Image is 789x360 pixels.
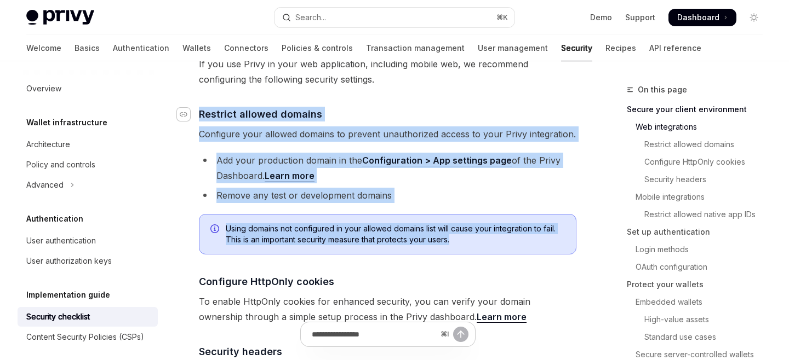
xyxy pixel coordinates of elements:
h5: Authentication [26,212,83,225]
span: If you use Privy in your web application, including mobile web, we recommend configuring the foll... [199,56,576,87]
a: Transaction management [366,35,465,61]
a: Configuration > App settings page [362,155,512,166]
a: Connectors [224,35,268,61]
h5: Implementation guide [26,288,110,301]
button: Toggle Advanced section [18,175,158,195]
li: Add your production domain in the of the Privy Dashboard. [199,153,576,183]
div: Architecture [26,138,70,151]
a: Set up authentication [627,223,771,241]
img: light logo [26,10,94,25]
a: Recipes [605,35,636,61]
a: Security checklist [18,307,158,327]
a: Login methods [627,241,771,258]
button: Open search [275,8,514,27]
button: Toggle dark mode [745,9,763,26]
div: Overview [26,82,61,95]
a: User authorization keys [18,251,158,271]
a: Standard use cases [627,328,771,346]
a: Security [561,35,592,61]
li: Remove any test or development domains [199,188,576,203]
a: Content Security Policies (CSPs) [18,327,158,347]
div: Search... [295,11,326,24]
a: User authentication [18,231,158,251]
span: Configure HttpOnly cookies [199,274,334,289]
a: Web integrations [627,118,771,136]
span: ⌘ K [496,13,508,22]
a: Learn more [265,170,315,182]
a: User management [478,35,548,61]
a: Mobile integrations [627,188,771,206]
a: Navigate to header [177,107,199,121]
a: Overview [18,79,158,98]
div: Advanced [26,178,64,191]
span: Using domains not configured in your allowed domains list will cause your integration to fail. Th... [226,223,565,245]
a: Embedded wallets [627,293,771,311]
a: Policies & controls [282,35,353,61]
span: Configure your allowed domains to prevent unauthorized access to your Privy integration. [199,126,576,142]
span: Dashboard [677,12,719,23]
a: Protect your wallets [627,276,771,293]
span: Restrict allowed domains [199,107,322,121]
a: OAuth configuration [627,258,771,276]
a: Policy and controls [18,155,158,175]
div: Security checklist [26,310,90,323]
a: Secure your client environment [627,101,771,118]
a: Architecture [18,135,158,154]
div: User authorization keys [26,254,112,268]
a: Welcome [26,35,61,61]
button: Send message [453,327,468,342]
a: High-value assets [627,311,771,328]
a: Support [625,12,655,23]
a: Configure HttpOnly cookies [627,153,771,171]
a: Learn more [477,311,527,323]
a: Dashboard [668,9,736,26]
span: On this page [638,83,687,96]
h5: Wallet infrastructure [26,116,107,129]
a: Authentication [113,35,169,61]
div: Policy and controls [26,158,95,171]
a: Security headers [627,171,771,188]
a: Basics [75,35,100,61]
span: To enable HttpOnly cookies for enhanced security, you can verify your domain ownership through a ... [199,294,576,324]
a: Demo [590,12,612,23]
input: Ask a question... [312,322,436,346]
svg: Info [210,224,221,235]
div: User authentication [26,234,96,247]
a: API reference [649,35,701,61]
a: Wallets [182,35,211,61]
div: Content Security Policies (CSPs) [26,330,144,344]
a: Restrict allowed native app IDs [627,206,771,223]
a: Restrict allowed domains [627,136,771,153]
